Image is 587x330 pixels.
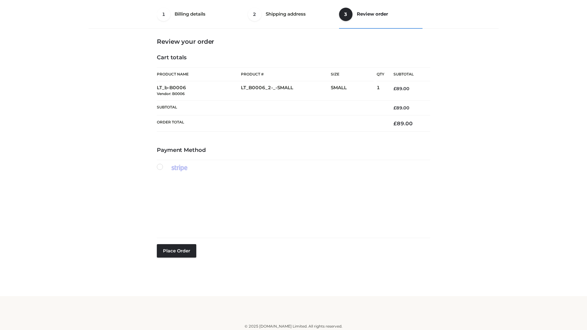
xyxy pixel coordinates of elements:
th: Subtotal [157,100,384,115]
small: Vendor: B0006 [157,91,185,96]
span: £ [393,105,396,111]
th: Product Name [157,67,241,81]
span: £ [393,86,396,91]
th: Product # [241,67,331,81]
bdi: 89.00 [393,120,413,127]
h3: Review your order [157,38,430,45]
td: LT_B0006_2-_-SMALL [241,81,331,101]
bdi: 89.00 [393,86,409,91]
th: Order Total [157,116,384,132]
td: LT_b-B0006 [157,81,241,101]
th: Subtotal [384,68,430,81]
h4: Payment Method [157,147,430,154]
td: 1 [377,81,384,101]
h4: Cart totals [157,54,430,61]
span: £ [393,120,397,127]
th: Size [331,68,374,81]
button: Place order [157,244,196,258]
td: SMALL [331,81,377,101]
iframe: Secure payment input frame [156,170,429,233]
bdi: 89.00 [393,105,409,111]
th: Qty [377,67,384,81]
div: © 2025 [DOMAIN_NAME] Limited. All rights reserved. [91,323,496,329]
